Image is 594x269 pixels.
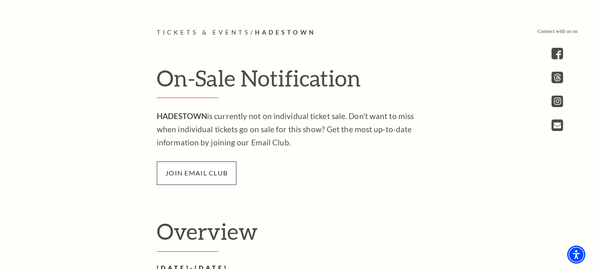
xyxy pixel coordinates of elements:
span: join email club [157,161,236,185]
a: facebook - open in a new tab [552,48,563,59]
a: Open this option - open in a new tab [552,119,563,131]
span: Hadestown [255,29,316,36]
p: / [157,28,437,38]
strong: HADESTOWN [157,111,207,121]
a: threads.com - open in a new tab [552,72,563,83]
span: Tickets & Events [157,29,250,36]
a: instagram - open in a new tab [552,96,563,107]
a: join email club [157,168,236,177]
p: Connect with us on [537,28,577,35]
p: is currently not on individual ticket sale. Don't want to miss when individual tickets go on sale... [157,110,425,149]
div: Accessibility Menu [567,246,585,264]
h2: Overview [157,218,437,252]
h2: On-Sale Notification [157,65,437,98]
